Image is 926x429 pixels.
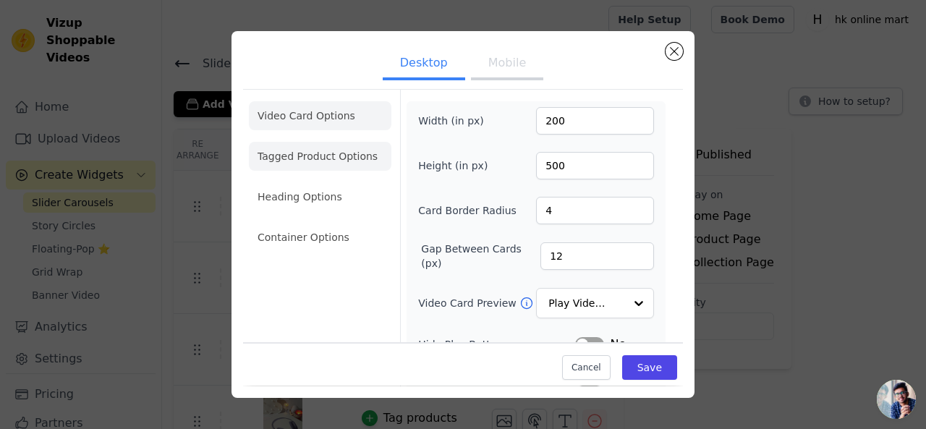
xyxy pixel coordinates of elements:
[418,296,519,310] label: Video Card Preview
[418,337,575,352] label: Hide Play Button
[421,242,540,271] label: Gap Between Cards (px)
[877,380,916,419] a: Open chat
[562,356,611,381] button: Cancel
[249,101,391,130] li: Video Card Options
[610,336,626,353] span: No
[249,223,391,252] li: Container Options
[418,203,517,218] label: Card Border Radius
[249,182,391,211] li: Heading Options
[418,158,497,173] label: Height (in px)
[622,356,677,381] button: Save
[471,48,543,80] button: Mobile
[383,48,465,80] button: Desktop
[666,43,683,60] button: Close modal
[418,114,497,128] label: Width (in px)
[249,142,391,171] li: Tagged Product Options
